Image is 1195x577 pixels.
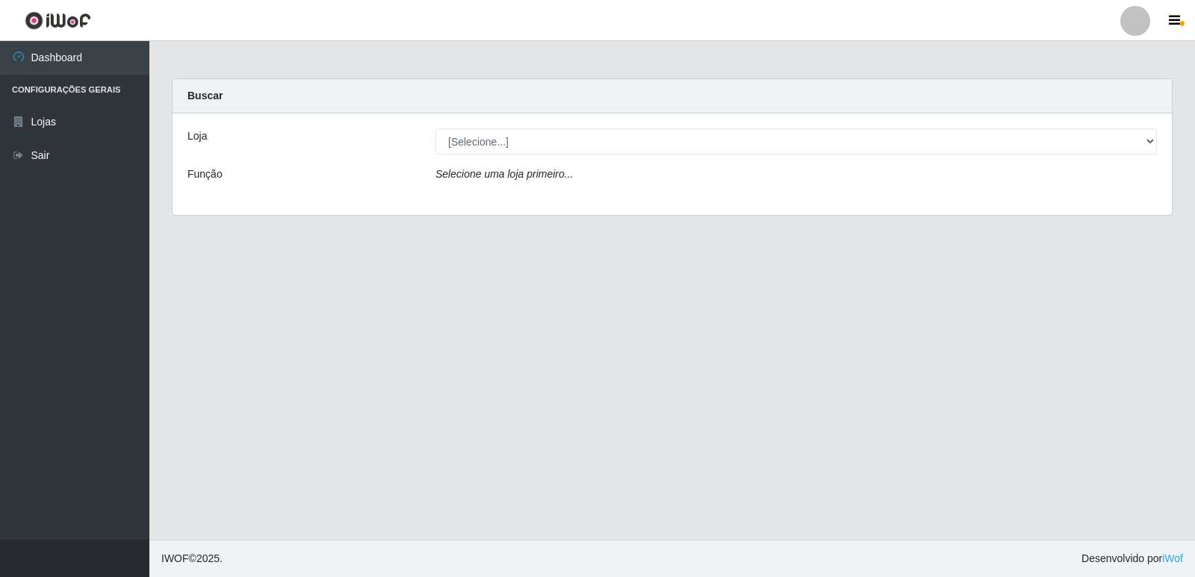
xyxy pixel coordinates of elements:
strong: Buscar [187,90,223,102]
label: Função [187,166,223,182]
span: © 2025 . [161,551,223,567]
span: Desenvolvido por [1081,551,1183,567]
label: Loja [187,128,207,144]
a: iWof [1162,552,1183,564]
img: CoreUI Logo [25,11,91,30]
i: Selecione uma loja primeiro... [435,168,573,180]
span: IWOF [161,552,189,564]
